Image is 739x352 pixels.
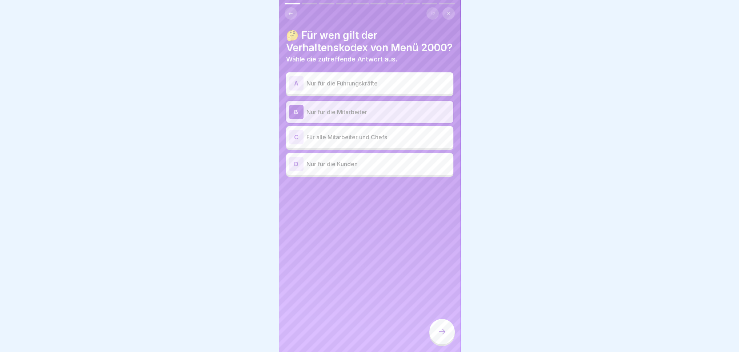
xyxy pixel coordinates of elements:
[306,160,450,168] p: Nur für die Kunden
[289,105,304,119] div: B
[286,29,453,54] h4: 🤔 Für wen gilt der Verhaltenskodex von Menü 2000?
[306,79,450,88] p: Nur für die Führungskräfte
[286,55,453,63] p: Wähle die zutreffende Antwort aus.
[306,108,450,116] p: Nur für die Mitarbeiter
[289,76,304,91] div: A
[306,133,450,141] p: Für alle Mitarbeiter und Chefs
[289,157,304,171] div: D
[289,130,304,144] div: C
